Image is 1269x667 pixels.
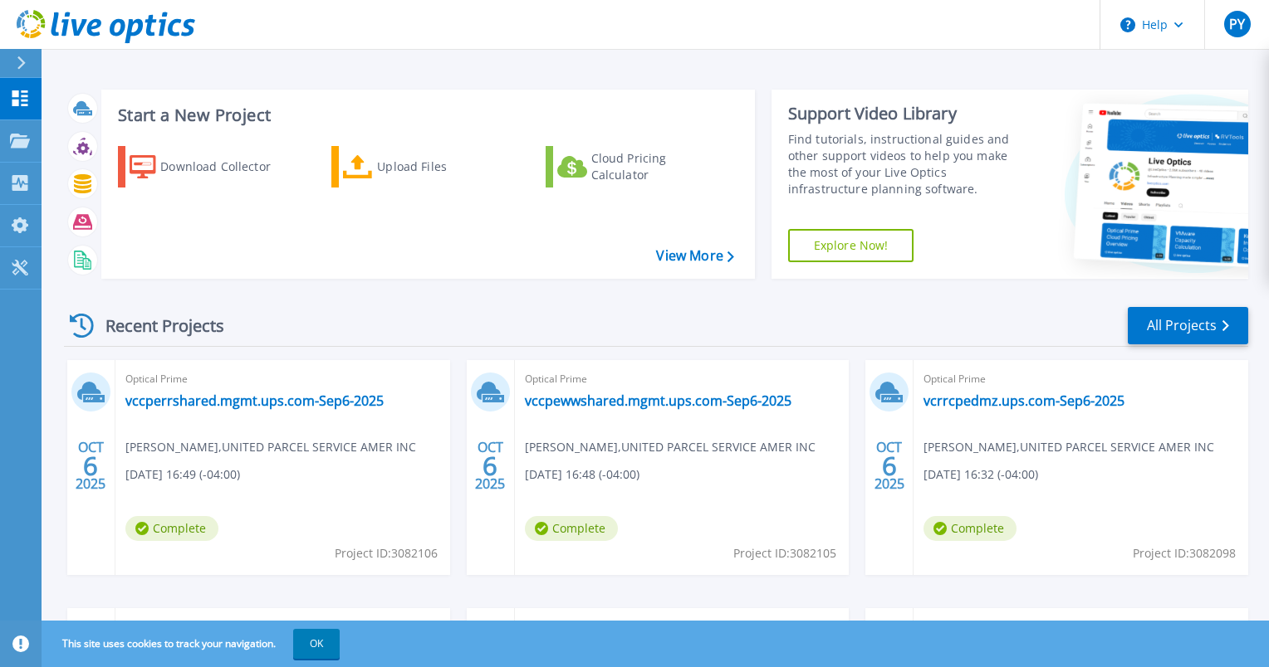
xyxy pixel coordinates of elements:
span: [DATE] 16:48 (-04:00) [525,465,639,484]
a: All Projects [1128,307,1248,344]
span: This site uses cookies to track your navigation. [46,629,340,659]
a: vcrrcpedmz.ups.com-Sep6-2025 [924,392,1124,409]
span: Project ID: 3082105 [733,544,836,562]
div: Support Video Library [788,103,1027,124]
span: Optical Prime [924,370,1238,388]
a: View More [656,248,733,264]
span: [PERSON_NAME] , UNITED PARCEL SERVICE AMER INC [924,438,1214,456]
div: Cloud Pricing Calculator [591,150,724,183]
a: Explore Now! [788,229,914,262]
span: 6 [83,459,98,473]
span: Optical Prime [125,618,440,636]
span: 6 [882,459,897,473]
a: vccpewwshared.mgmt.ups.com-Sep6-2025 [525,392,791,409]
button: OK [293,629,340,659]
div: Find tutorials, instructional guides and other support videos to help you make the most of your L... [788,131,1027,197]
span: Complete [924,516,1017,541]
div: OCT 2025 [474,436,506,496]
span: Optical Prime [525,370,840,388]
div: Download Collector [160,150,293,183]
span: Optical Prime [924,618,1238,636]
div: Upload Files [377,150,510,183]
a: Upload Files [331,146,517,187]
span: Complete [525,516,618,541]
span: [DATE] 16:49 (-04:00) [125,465,240,484]
a: Cloud Pricing Calculator [546,146,731,187]
span: [PERSON_NAME] , UNITED PARCEL SERVICE AMER INC [525,438,816,456]
a: Download Collector [118,146,303,187]
span: 6 [483,459,497,473]
span: Optical Prime [125,370,440,388]
span: Project ID: 3082106 [335,544,438,562]
div: OCT 2025 [874,436,905,496]
span: Project ID: 3082098 [1133,544,1236,562]
a: vccperrshared.mgmt.ups.com-Sep6-2025 [125,392,384,409]
span: PY [1229,17,1245,31]
span: [DATE] 16:32 (-04:00) [924,465,1038,484]
div: Recent Projects [64,305,247,346]
span: Complete [125,516,218,541]
div: OCT 2025 [75,436,106,496]
span: [PERSON_NAME] , UNITED PARCEL SERVICE AMER INC [125,438,416,456]
h3: Start a New Project [118,106,733,124]
span: Optical Prime [525,618,840,636]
